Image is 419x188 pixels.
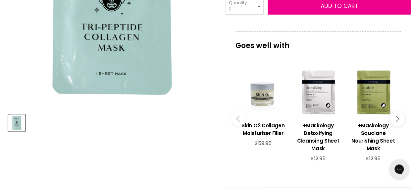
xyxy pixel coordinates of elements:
[321,2,358,10] span: Add to cart
[8,114,25,131] button: Skin O2 Tri-Peptide Collagen Single Sheet Mask
[239,122,287,137] h3: Skin O2 Collagen Moisturiser Filler
[311,155,326,162] span: $12.95
[294,117,342,156] a: View product:+Maskology Detoxifying Cleansing Sheet Mask
[386,157,412,181] iframe: Gorgias live chat messenger
[294,122,342,152] h3: +Maskology Detoxifying Cleansing Sheet Mask
[7,112,217,131] div: Product thumbnails
[366,155,381,162] span: $12.95
[9,115,25,131] img: Skin O2 Tri-Peptide Collagen Single Sheet Mask
[349,122,397,152] h3: +Maskology Squalane Nourishing Sheet Mask
[349,117,397,156] a: View product:+Maskology Squalane Nourishing Sheet Mask
[236,31,401,53] p: Goes well with
[255,140,272,147] span: $59.95
[239,117,287,140] a: View product:Skin O2 Collagen Moisturiser Filler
